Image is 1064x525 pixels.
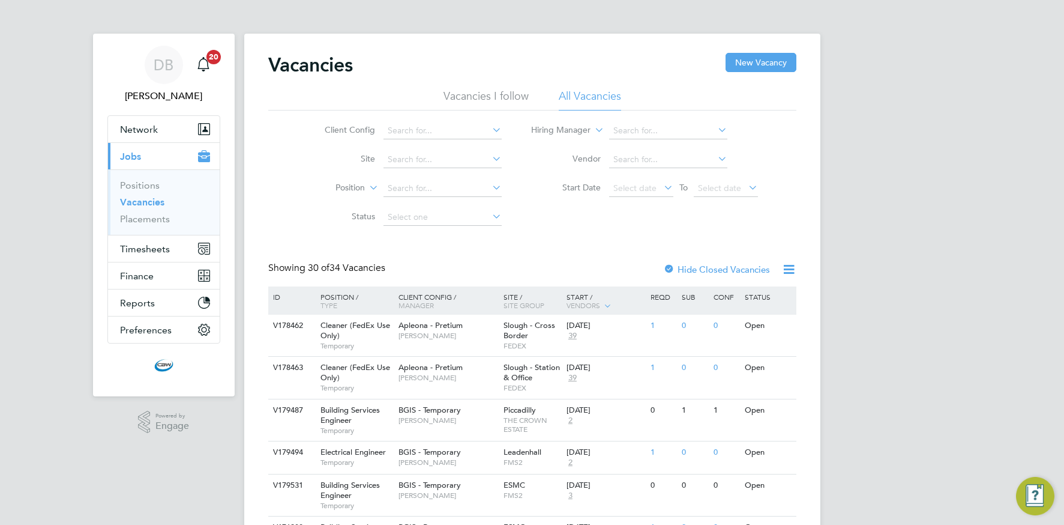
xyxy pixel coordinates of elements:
[503,416,561,434] span: THE CROWN ESTATE
[138,411,189,434] a: Powered byEngage
[154,356,173,375] img: cbwstaffingsolutions-logo-retina.png
[711,287,742,307] div: Conf
[648,287,679,307] div: Reqd
[567,448,645,458] div: [DATE]
[567,373,579,383] span: 39
[108,143,220,169] button: Jobs
[567,458,574,468] span: 2
[726,53,796,72] button: New Vacancy
[107,89,220,103] span: Daniel Barber
[679,399,710,422] div: 1
[270,357,312,379] div: V178463
[500,287,564,315] div: Site /
[320,320,390,341] span: Cleaner (FedEx Use Only)
[270,442,312,464] div: V179494
[742,287,794,307] div: Status
[120,213,170,225] a: Placements
[648,357,679,379] div: 1
[306,211,375,222] label: Status
[443,89,529,111] li: Vacancies I follow
[711,357,742,379] div: 0
[320,405,380,425] span: Building Services Engineer
[679,287,710,307] div: Sub
[663,264,770,275] label: Hide Closed Vacancies
[395,287,500,315] div: Client Config /
[532,153,601,164] label: Vendor
[503,480,525,490] span: ESMC
[398,362,463,372] span: Apleona - Pretium
[383,180,502,197] input: Search for...
[320,341,392,351] span: Temporary
[107,46,220,103] a: DB[PERSON_NAME]
[320,426,392,435] span: Temporary
[559,89,621,111] li: All Vacancies
[320,480,380,500] span: Building Services Engineer
[711,315,742,337] div: 0
[679,357,710,379] div: 0
[1016,477,1054,515] button: Engage Resource Center
[398,416,497,425] span: [PERSON_NAME]
[503,300,544,310] span: Site Group
[679,475,710,497] div: 0
[398,320,463,330] span: Apleona - Pretium
[120,196,164,208] a: Vacancies
[532,182,601,193] label: Start Date
[648,399,679,422] div: 0
[320,447,386,457] span: Electrical Engineer
[503,458,561,467] span: FMS2
[567,416,574,426] span: 2
[567,405,645,416] div: [DATE]
[398,300,434,310] span: Manager
[398,480,461,490] span: BGIS - Temporary
[120,297,155,309] span: Reports
[108,169,220,235] div: Jobs
[306,153,375,164] label: Site
[676,180,691,195] span: To
[742,399,794,422] div: Open
[383,151,502,168] input: Search for...
[503,362,560,383] span: Slough - Station & Office
[711,442,742,464] div: 0
[742,475,794,497] div: Open
[609,151,727,168] input: Search for...
[155,411,189,421] span: Powered by
[648,315,679,337] div: 1
[270,315,312,337] div: V178462
[398,447,461,457] span: BGIS - Temporary
[648,475,679,497] div: 0
[108,317,220,343] button: Preferences
[567,481,645,491] div: [DATE]
[270,287,312,307] div: ID
[120,243,170,255] span: Timesheets
[609,123,727,139] input: Search for...
[206,50,221,64] span: 20
[108,116,220,142] button: Network
[270,399,312,422] div: V179487
[398,458,497,467] span: [PERSON_NAME]
[521,124,591,136] label: Hiring Manager
[398,331,497,341] span: [PERSON_NAME]
[120,180,160,191] a: Positions
[503,320,555,341] span: Slough - Cross Border
[107,356,220,375] a: Go to home page
[613,183,657,193] span: Select date
[503,341,561,351] span: FEDEX
[320,362,390,383] span: Cleaner (FedEx Use Only)
[296,182,365,194] label: Position
[383,123,502,139] input: Search for...
[698,183,741,193] span: Select date
[742,357,794,379] div: Open
[268,262,388,275] div: Showing
[120,124,158,135] span: Network
[383,209,502,226] input: Select one
[320,383,392,393] span: Temporary
[191,46,215,84] a: 20
[120,324,172,336] span: Preferences
[120,270,154,282] span: Finance
[567,491,574,501] span: 3
[503,383,561,393] span: FEDEX
[320,501,392,511] span: Temporary
[679,315,710,337] div: 0
[711,399,742,422] div: 1
[308,262,329,274] span: 30 of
